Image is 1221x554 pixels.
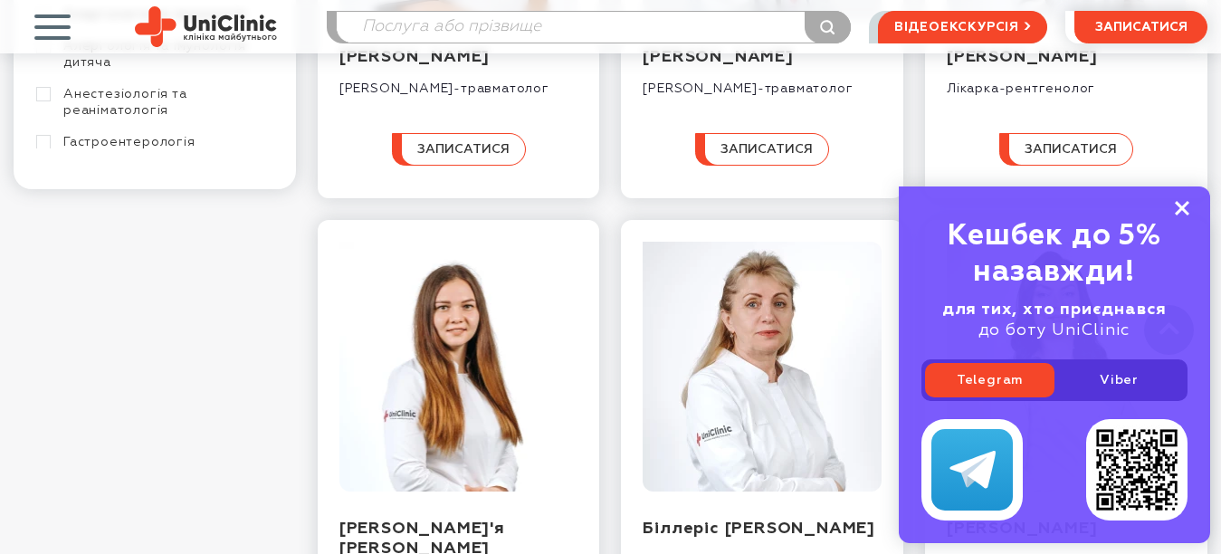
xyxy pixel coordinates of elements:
[720,143,813,156] span: записатися
[643,49,793,65] a: [PERSON_NAME]
[1054,363,1184,397] a: Viber
[947,67,1186,97] div: Лікарка-рентгенолог
[339,67,578,97] div: [PERSON_NAME]-травматолог
[999,133,1133,166] button: записатися
[643,521,875,537] a: Біллеріс [PERSON_NAME]
[337,12,850,43] input: Послуга або прізвище
[894,12,1019,43] span: відеоекскурсія
[1095,21,1188,33] span: записатися
[925,363,1054,397] a: Telegram
[36,134,269,150] a: Гастроентерологія
[643,242,882,492] img: Біллеріс Тетяна Юріївна
[1025,143,1117,156] span: записатися
[135,6,277,47] img: Uniclinic
[942,301,1167,318] b: для тих, хто приєднався
[36,86,269,119] a: Анестезіологія та реаніматологія
[921,300,1188,341] div: до боту UniClinic
[878,11,1047,43] a: відеоекскурсія
[1074,11,1207,43] button: записатися
[643,67,882,97] div: [PERSON_NAME]-травматолог
[417,143,510,156] span: записатися
[921,218,1188,291] div: Кешбек до 5% назавжди!
[695,133,829,166] button: записатися
[392,133,526,166] button: записатися
[339,49,490,65] a: [PERSON_NAME]
[36,38,269,71] a: Алергологія та імунологія дитяча
[339,242,578,492] img: Овчаренко Дар'я Сергіївна
[947,49,1097,65] a: [PERSON_NAME]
